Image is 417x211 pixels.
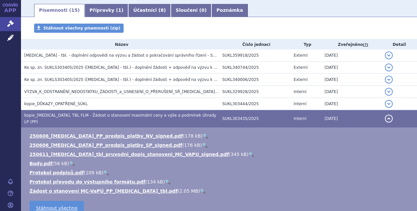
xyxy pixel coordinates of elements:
[179,188,198,194] span: 2.05 MB
[211,4,248,17] a: Poznámka
[34,4,85,17] a: Písemnosti (15)
[294,116,307,121] span: Interní
[21,40,219,49] th: Název
[203,133,208,139] a: 🔍
[30,188,410,194] li: ( )
[219,62,290,74] td: SUKL340744/2025
[128,4,170,17] a: Účastníci (8)
[385,51,393,59] button: detail
[171,4,211,17] a: Sloučení (0)
[165,179,170,184] a: 🔍
[219,110,290,127] td: SUKL303435/2025
[24,89,256,94] span: VÝZVA_K_ODSTRANĚNÍ_NEDOSTATKU_ŽÁDOSTI_a_USNESENÍ_O_PŘERUŠENÍ_SŘ_EVRYSDI_SUKLS303405_2025
[248,152,254,157] a: 🔍
[219,98,290,110] td: SUKL303444/2025
[30,179,145,184] a: Protokol převodu do výstupního formátu.pdf
[200,188,206,194] a: 🔍
[24,65,321,70] span: Ke sp. zn. SUKLS303405/2025 (EVRYSDI - tbl.) - doplnění žádosti + odpověď na výzvu k odstranění n...
[219,86,290,98] td: SUKL329928/2025
[30,152,229,157] a: 250611_[MEDICAL_DATA]_tbl_pruvodni_dopis_stanoveni_MC_VAPU_signed.pdf
[385,76,393,84] button: detail
[219,49,290,62] td: SUKL359918/2025
[294,77,308,82] span: Externí
[290,40,321,49] th: Typ
[321,110,382,127] td: [DATE]
[24,102,88,106] span: kopie_DŮKAZY_OPATŘENÉ_SÚKL
[219,74,290,86] td: SUKL340006/2025
[103,170,109,175] a: 🔍
[71,8,77,13] span: 15
[231,152,247,157] span: 345 kB
[24,113,216,124] span: kopie_EVRYSDI, TBL FLM - Žádost o stanovení maximální ceny a výše a podmínek úhrady LP (PP)
[24,53,249,58] span: EVRYSDI - tbl. - doplnění odpovědi na výzvu a žádost o pokračování správního řízení - SUKLS303405...
[382,40,417,49] th: Detail
[363,43,368,47] abbr: (?)
[30,170,84,175] a: Protokol podpisů.pdf
[118,8,121,13] span: 1
[294,53,308,58] span: Externí
[24,77,301,82] span: Ke sp. zn. SUKLS303405/2025 (EVRYSDI - tbl.) - doplnění žádosti + odpověď na výzvu k odstranění n...
[219,40,290,49] th: Číslo jednací
[30,133,183,139] a: 250606_[MEDICAL_DATA]_PP_predpis_platby_NV_signed.pdf
[294,89,307,94] span: Interní
[321,40,382,49] th: Zveřejněno
[321,98,382,110] td: [DATE]
[30,143,182,148] a: 250606_[MEDICAL_DATA]_PP_predpis_platby_SP_signed.pdf
[30,133,410,139] li: ( )
[385,64,393,71] button: detail
[321,74,382,86] td: [DATE]
[321,62,382,74] td: [DATE]
[30,161,52,166] a: Body.pdf
[385,115,393,123] button: detail
[385,100,393,108] button: detail
[385,88,393,96] button: detail
[321,49,382,62] td: [DATE]
[185,133,201,139] span: 178 kB
[34,24,124,33] a: Stáhnout všechny písemnosti (zip)
[147,179,163,184] span: 134 kB
[294,102,307,106] span: Interní
[294,65,308,70] span: Externí
[184,143,200,148] span: 176 kB
[86,170,102,175] span: 109 kB
[30,151,410,158] li: ( )
[30,179,410,185] li: ( )
[321,86,382,98] td: [DATE]
[30,169,410,176] li: ( )
[30,188,178,194] a: Žádost o stanovení MC-VaPÚ_PP_[MEDICAL_DATA]_tbl.pdf
[54,161,67,166] span: 56 kB
[30,142,410,148] li: ( )
[201,8,205,13] span: 0
[161,8,164,13] span: 8
[30,160,410,167] li: ( )
[85,4,128,17] a: Přípravky (1)
[43,26,120,30] span: Stáhnout všechny písemnosti (zip)
[202,143,208,148] a: 🔍
[69,161,75,166] a: 🔍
